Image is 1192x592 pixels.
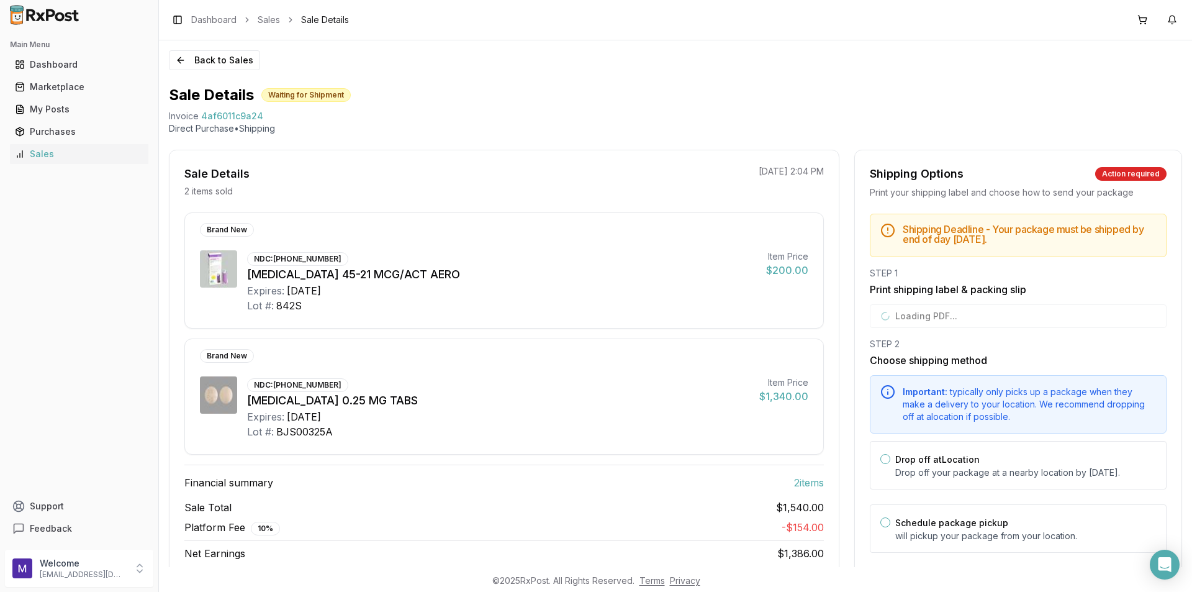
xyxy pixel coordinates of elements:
[261,88,351,102] div: Waiting for Shipment
[895,517,1008,528] label: Schedule package pickup
[1150,550,1180,580] div: Open Intercom Messenger
[870,186,1167,199] div: Print your shipping label and choose how to send your package
[247,283,284,298] div: Expires:
[903,386,947,397] span: Important:
[895,467,1156,479] p: Drop off your package at a nearby location by [DATE] .
[870,338,1167,350] div: STEP 2
[247,409,284,424] div: Expires:
[10,143,148,165] a: Sales
[247,378,348,392] div: NDC: [PHONE_NUMBER]
[184,475,273,490] span: Financial summary
[782,521,824,534] span: - $154.00
[200,250,237,288] img: Advair HFA 45-21 MCG/ACT AERO
[10,121,148,143] a: Purchases
[10,98,148,121] a: My Posts
[639,575,665,586] a: Terms
[759,389,808,404] div: $1,340.00
[794,475,824,490] span: 2 item s
[247,298,274,313] div: Lot #:
[903,224,1156,244] h5: Shipping Deadline - Your package must be shipped by end of day [DATE] .
[870,282,1167,297] h3: Print shipping label & packing slip
[169,122,1182,135] p: Direct Purchase • Shipping
[247,266,756,283] div: [MEDICAL_DATA] 45-21 MCG/ACT AERO
[191,14,237,26] a: Dashboard
[5,517,153,540] button: Feedback
[15,58,143,71] div: Dashboard
[184,185,233,198] p: 2 items sold
[251,522,280,535] div: 10 %
[15,125,143,138] div: Purchases
[10,40,148,50] h2: Main Menu
[247,392,749,409] div: [MEDICAL_DATA] 0.25 MG TABS
[15,81,143,93] div: Marketplace
[766,250,808,263] div: Item Price
[200,223,254,237] div: Brand New
[276,298,302,313] div: 842S
[201,110,263,122] span: 4af6011c9a24
[777,547,824,560] span: $1,386.00
[169,110,199,122] div: Invoice
[247,252,348,266] div: NDC: [PHONE_NUMBER]
[184,566,824,578] div: Estimated payout 4-6 Business days
[200,349,254,363] div: Brand New
[5,144,153,164] button: Sales
[247,424,274,439] div: Lot #:
[191,14,349,26] nav: breadcrumb
[870,165,964,183] div: Shipping Options
[1095,167,1167,181] div: Action required
[759,165,824,178] p: [DATE] 2:04 PM
[5,99,153,119] button: My Posts
[301,14,349,26] span: Sale Details
[258,14,280,26] a: Sales
[5,5,84,25] img: RxPost Logo
[15,103,143,116] div: My Posts
[5,55,153,75] button: Dashboard
[870,353,1167,368] h3: Choose shipping method
[670,575,700,586] a: Privacy
[287,409,321,424] div: [DATE]
[10,53,148,76] a: Dashboard
[5,77,153,97] button: Marketplace
[40,570,126,580] p: [EMAIL_ADDRESS][DOMAIN_NAME]
[184,165,250,183] div: Sale Details
[40,557,126,570] p: Welcome
[169,50,260,70] button: Back to Sales
[169,85,254,105] h1: Sale Details
[895,530,1156,542] p: will pickup your package from your location.
[5,122,153,142] button: Purchases
[184,520,280,535] span: Platform Fee
[287,283,321,298] div: [DATE]
[184,546,245,561] span: Net Earnings
[776,500,824,515] span: $1,540.00
[895,454,980,465] label: Drop off at Location
[276,424,333,439] div: BJS00325A
[30,522,72,535] span: Feedback
[759,376,808,389] div: Item Price
[12,558,32,578] img: User avatar
[200,376,237,414] img: Rexulti 0.25 MG TABS
[766,263,808,278] div: $200.00
[870,267,1167,280] div: STEP 1
[10,76,148,98] a: Marketplace
[184,500,232,515] span: Sale Total
[903,386,1156,423] div: typically only picks up a package when they make a delivery to your location. We recommend droppi...
[5,495,153,517] button: Support
[15,148,143,160] div: Sales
